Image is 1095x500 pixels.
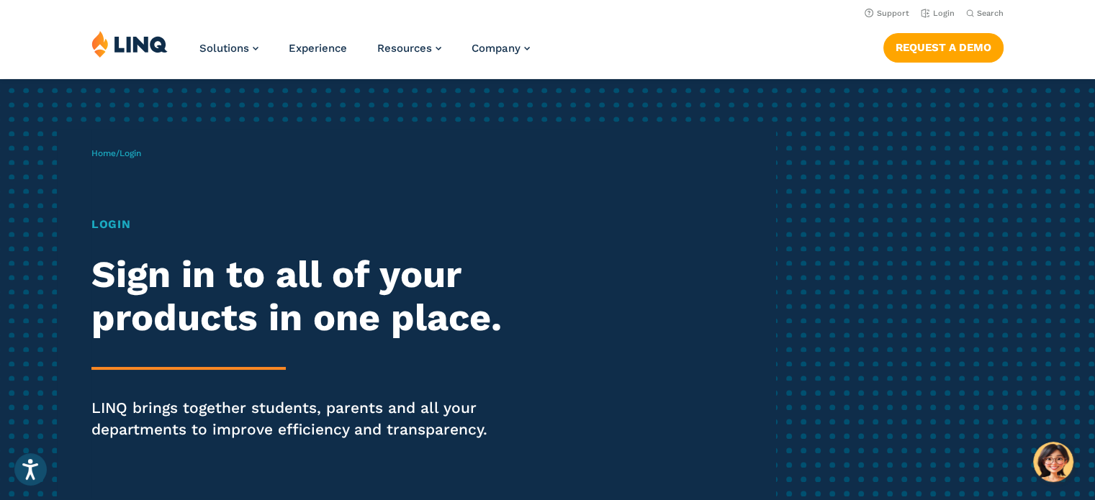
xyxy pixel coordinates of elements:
[472,42,521,55] span: Company
[472,42,530,55] a: Company
[91,397,513,440] p: LINQ brings together students, parents and all your departments to improve efficiency and transpa...
[199,30,530,78] nav: Primary Navigation
[91,148,116,158] a: Home
[377,42,432,55] span: Resources
[289,42,347,55] a: Experience
[865,9,909,18] a: Support
[91,253,513,340] h2: Sign in to all of your products in one place.
[1033,442,1073,482] button: Hello, have a question? Let’s chat.
[377,42,441,55] a: Resources
[199,42,249,55] span: Solutions
[91,148,141,158] span: /
[883,30,1004,62] nav: Button Navigation
[91,216,513,233] h1: Login
[921,9,955,18] a: Login
[120,148,141,158] span: Login
[977,9,1004,18] span: Search
[883,33,1004,62] a: Request a Demo
[966,8,1004,19] button: Open Search Bar
[91,30,168,58] img: LINQ | K‑12 Software
[199,42,258,55] a: Solutions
